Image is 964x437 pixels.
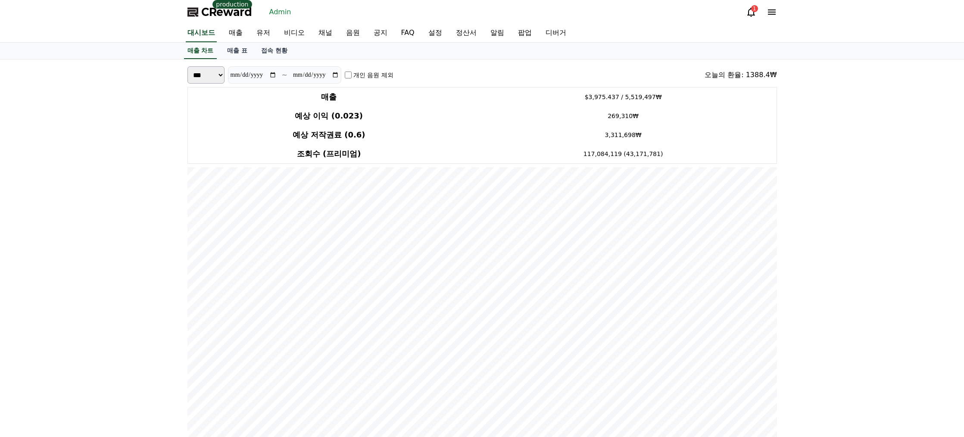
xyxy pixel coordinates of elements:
span: Messages [72,287,97,293]
a: 매출 표 [220,43,254,59]
h4: 예상 저작권료 (0.6) [191,129,467,141]
h4: 매출 [191,91,467,103]
p: ~ [282,70,287,80]
a: 설정 [421,24,449,42]
a: 정산서 [449,24,484,42]
td: 117,084,119 (43,171,781) [470,144,777,164]
span: CReward [201,5,252,19]
a: 음원 [339,24,367,42]
a: 접속 현황 [254,43,294,59]
a: Messages [57,273,111,295]
a: 유저 [250,24,277,42]
a: 대시보드 [186,24,217,42]
a: Admin [266,5,295,19]
a: 채널 [312,24,339,42]
a: 1 [746,7,756,17]
a: FAQ [394,24,421,42]
a: 알림 [484,24,511,42]
a: Home [3,273,57,295]
span: Settings [128,286,149,293]
a: Settings [111,273,165,295]
td: $3,975.437 / 5,519,497₩ [470,87,777,107]
h4: 조회수 (프리미엄) [191,148,467,160]
a: 팝업 [511,24,539,42]
a: 비디오 [277,24,312,42]
a: 매출 [222,24,250,42]
a: 공지 [367,24,394,42]
a: CReward [187,5,252,19]
span: Home [22,286,37,293]
a: 디버거 [539,24,573,42]
div: 1 [751,5,758,12]
a: 매출 차트 [184,43,217,59]
td: 3,311,698₩ [470,125,777,144]
td: 269,310₩ [470,106,777,125]
div: 오늘의 환율: 1388.4₩ [705,70,777,80]
h4: 예상 이익 (0.023) [191,110,467,122]
label: 개인 음원 제외 [353,71,393,79]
